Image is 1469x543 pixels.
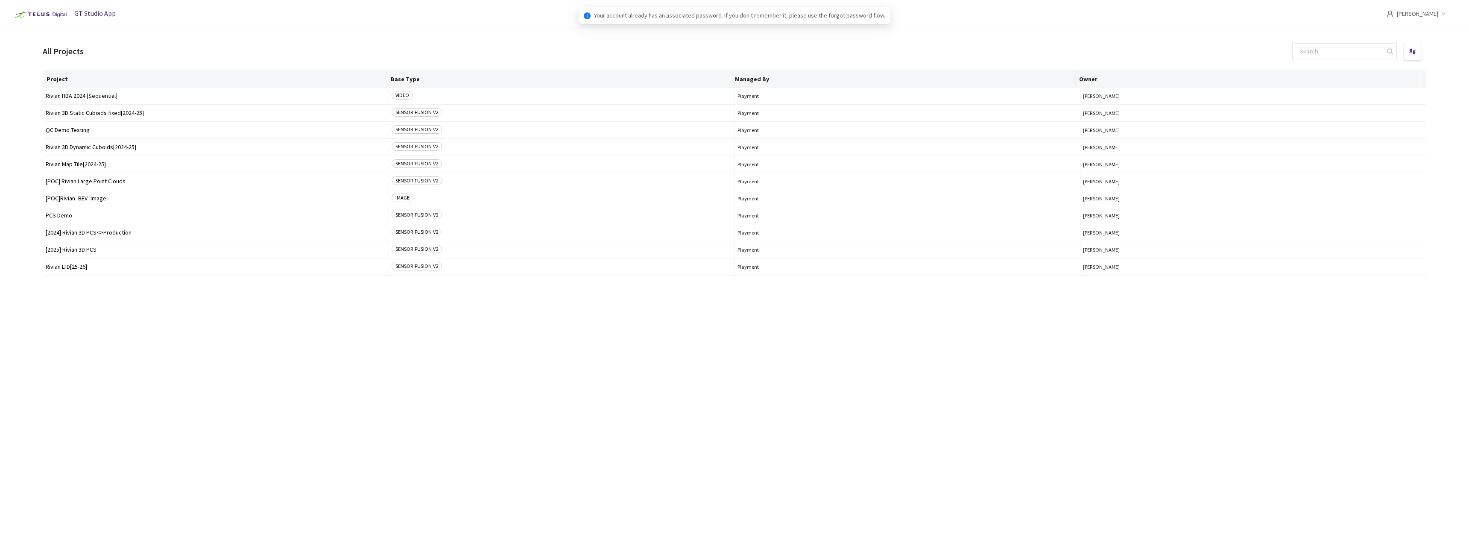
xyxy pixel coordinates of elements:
[46,93,386,99] span: Rivian HBA 2024 [Sequential]
[1083,229,1423,236] button: [PERSON_NAME]
[1083,212,1423,219] button: [PERSON_NAME]
[392,245,442,253] span: SENSOR FUSION V2
[732,70,1076,88] th: Managed By
[1387,10,1393,17] span: user
[46,212,386,219] span: PCS Demo
[594,11,885,20] span: Your account already has an associated password. If you don't remember it, please use the forgot ...
[392,91,413,100] span: VIDEO
[392,194,413,202] span: IMAGE
[1083,110,1423,116] button: [PERSON_NAME]
[46,178,386,185] span: [POC] Rivian Large Point Clouds
[1083,247,1423,253] button: [PERSON_NAME]
[737,110,1078,116] span: Playment
[1083,178,1423,185] button: [PERSON_NAME]
[737,247,1078,253] span: Playment
[737,212,1078,219] span: Playment
[46,110,386,116] span: Rivian 3D Static Cuboids fixed[2024-25]
[392,262,442,270] span: SENSOR FUSION V2
[392,142,442,151] span: SENSOR FUSION V2
[737,144,1078,150] span: Playment
[10,8,70,21] img: Telus
[737,93,1078,99] span: Playment
[74,9,116,18] span: GT Studio App
[1076,70,1420,88] th: Owner
[392,211,442,219] span: SENSOR FUSION V2
[584,12,591,19] span: info-circle
[46,247,386,253] span: [2025] Rivian 3D PCS
[392,125,442,134] span: SENSOR FUSION V2
[737,229,1078,236] span: Playment
[1083,127,1423,133] button: [PERSON_NAME]
[1083,264,1423,270] button: [PERSON_NAME]
[46,264,386,270] span: Rivian LTD[25-26]
[43,44,84,58] div: All Projects
[46,144,386,150] span: Rivian 3D Dynamic Cuboids[2024-25]
[1295,44,1386,59] input: Search
[1083,195,1423,202] button: [PERSON_NAME]
[46,161,386,167] span: Rivian Map Tile[2024-25]
[392,228,442,236] span: SENSOR FUSION V2
[737,127,1078,133] span: Playment
[392,176,442,185] span: SENSOR FUSION V2
[46,127,386,133] span: QC Demo Testing
[1083,144,1423,150] button: [PERSON_NAME]
[737,195,1078,202] span: Playment
[1083,93,1423,99] button: [PERSON_NAME]
[737,178,1078,185] span: Playment
[46,229,386,236] span: [2024] Rivian 3D PCS<>Production
[1083,161,1423,167] button: [PERSON_NAME]
[392,159,442,168] span: SENSOR FUSION V2
[43,70,387,88] th: Project
[737,264,1078,270] span: Playment
[1442,12,1446,16] span: down
[46,195,386,202] span: [POC]Rivian_BEV_Image
[737,161,1078,167] span: Playment
[387,70,732,88] th: Base Type
[392,108,442,117] span: SENSOR FUSION V2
